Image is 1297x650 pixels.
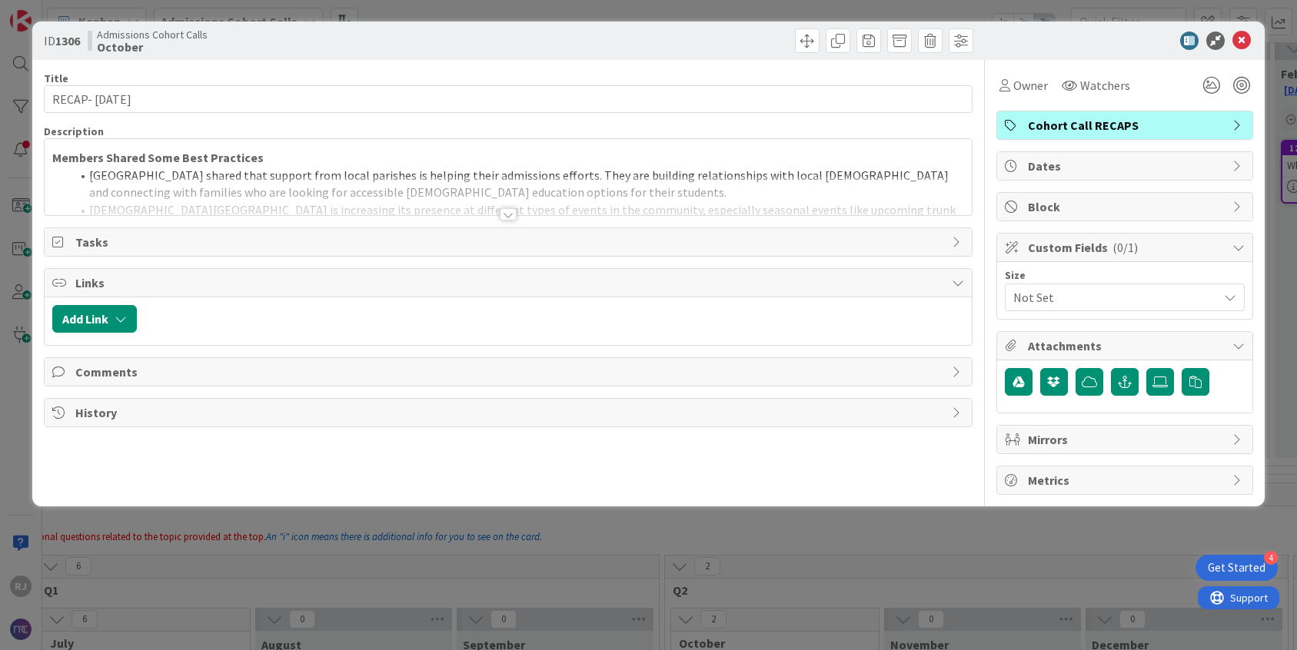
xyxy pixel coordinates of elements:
[1028,238,1225,257] span: Custom Fields
[71,167,964,201] li: [GEOGRAPHIC_DATA] shared that support from local parishes is helping their admissions efforts. Th...
[1028,197,1225,216] span: Block
[97,28,208,41] span: Admissions Cohort Calls
[44,85,973,113] input: type card name here...
[44,124,104,138] span: Description
[1005,270,1245,280] div: Size
[1013,287,1210,308] span: Not Set
[52,150,264,165] strong: Members Shared Some Best Practices
[1196,555,1278,581] div: Open Get Started checklist, remaining modules: 4
[75,274,944,292] span: Links
[75,403,944,422] span: History
[1264,551,1278,565] div: 4
[1028,471,1225,489] span: Metrics
[75,363,944,381] span: Comments
[32,2,70,21] span: Support
[75,233,944,251] span: Tasks
[1080,76,1130,95] span: Watchers
[1013,76,1048,95] span: Owner
[1028,116,1225,134] span: Cohort Call RECAPS
[1112,240,1138,255] span: ( 0/1 )
[52,305,137,333] button: Add Link
[44,32,80,50] span: ID
[55,33,80,48] b: 1306
[44,71,68,85] label: Title
[97,41,208,53] b: October
[1028,430,1225,449] span: Mirrors
[1028,337,1225,355] span: Attachments
[1208,560,1265,575] div: Get Started
[1028,157,1225,175] span: Dates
